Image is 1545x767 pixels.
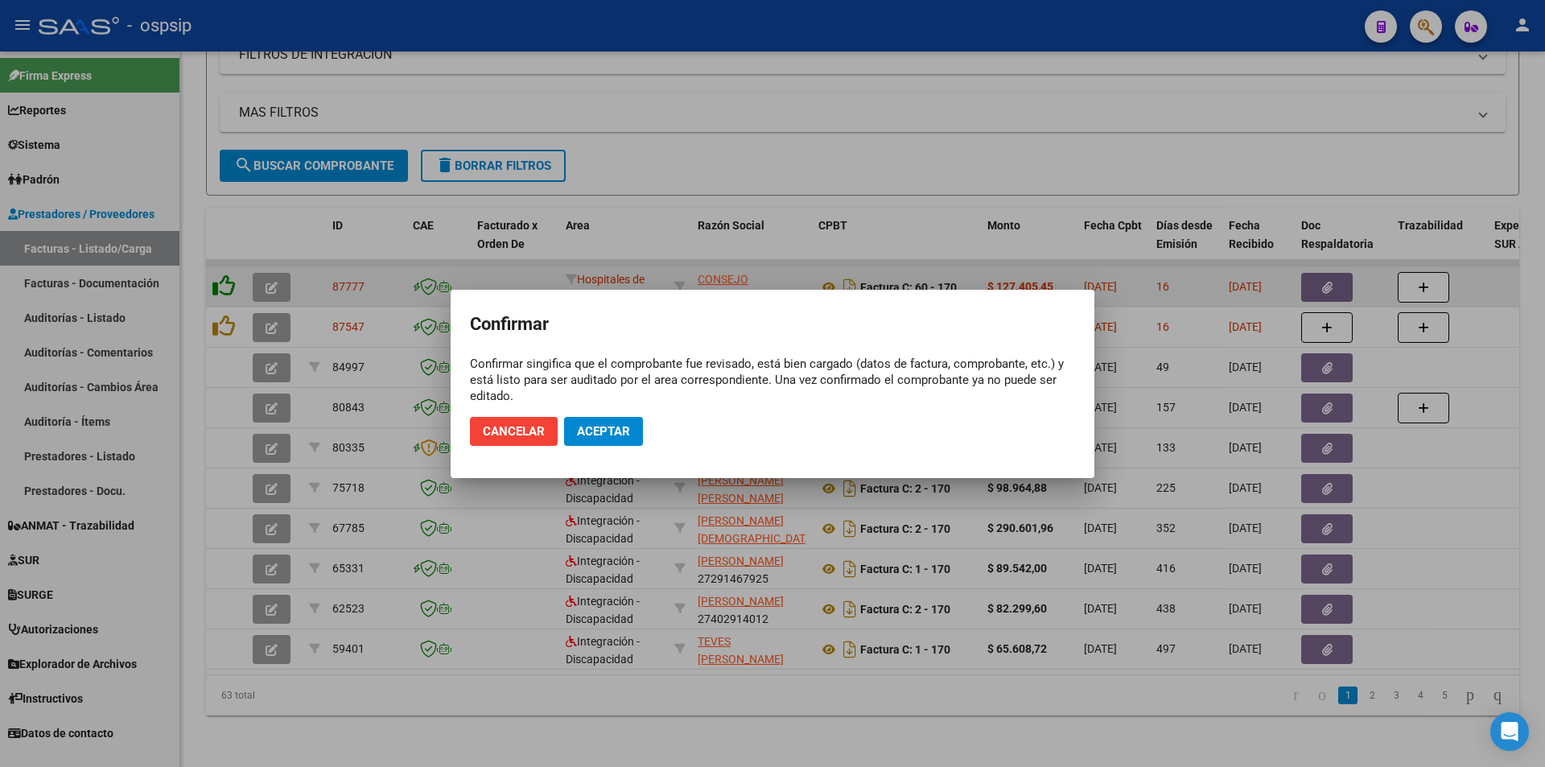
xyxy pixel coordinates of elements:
[470,309,1075,340] h2: Confirmar
[470,417,558,446] button: Cancelar
[483,424,545,439] span: Cancelar
[564,417,643,446] button: Aceptar
[470,356,1075,404] div: Confirmar singifica que el comprobante fue revisado, está bien cargado (datos de factura, comprob...
[577,424,630,439] span: Aceptar
[1490,712,1529,751] div: Open Intercom Messenger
